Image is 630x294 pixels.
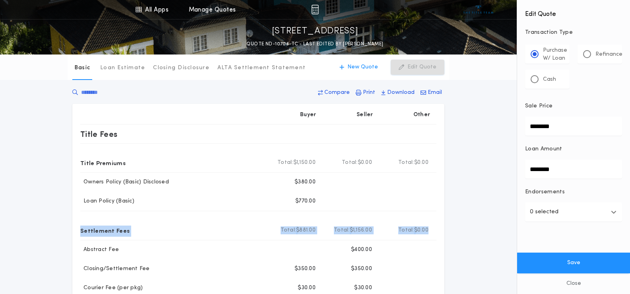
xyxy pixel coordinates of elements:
p: ALTA Settlement Statement [217,64,306,72]
p: Loan Policy (Basic) [80,197,134,205]
p: $380.00 [295,178,316,186]
p: Loan Amount [525,145,562,153]
p: $350.00 [351,265,372,273]
span: $0.00 [414,159,428,167]
button: Download [379,86,417,100]
p: $30.00 [298,284,316,292]
p: $770.00 [295,197,316,205]
b: Total: [342,159,358,167]
p: Seller [357,111,373,119]
p: Cash [543,76,556,84]
p: Endorsements [525,188,622,196]
button: Edit Quote [391,60,444,75]
button: Print [353,86,378,100]
button: Close [517,273,630,294]
b: Total: [334,226,350,234]
p: 0 selected [530,207,558,217]
button: Email [418,86,444,100]
p: Basic [74,64,90,72]
b: Total: [398,159,414,167]
p: Settlement Fees [80,224,130,237]
span: $881.00 [296,226,316,234]
p: Transaction Type [525,29,622,37]
p: Email [428,89,442,97]
p: Sale Price [525,102,552,110]
p: Closing/Settlement Fee [80,265,150,273]
p: Download [387,89,415,97]
p: Courier Fee (per pkg) [80,284,143,292]
b: Total: [398,226,414,234]
p: Purchase W/ Loan [543,47,567,62]
p: QUOTE ND-10708-TC - LAST EDITED BY [PERSON_NAME] [246,40,383,48]
p: $350.00 [295,265,316,273]
p: Loan Estimate [100,64,145,72]
p: Compare [324,89,350,97]
p: Title Premiums [80,156,126,169]
p: Abstract Fee [80,246,119,254]
button: 0 selected [525,202,622,222]
p: Closing Disclosure [153,64,209,72]
span: $1,156.00 [350,226,372,234]
p: Refinance [595,51,622,58]
span: $0.00 [358,159,372,167]
img: vs-icon [463,6,493,14]
p: Other [413,111,430,119]
button: New Quote [331,60,386,75]
button: Save [517,253,630,273]
p: $400.00 [351,246,372,254]
input: Loan Amount [525,160,622,179]
h4: Edit Quote [525,5,622,19]
span: $1,150.00 [293,159,316,167]
p: $30.00 [354,284,372,292]
p: New Quote [347,63,378,71]
p: Title Fees [80,128,118,140]
img: img [311,5,319,14]
p: Buyer [300,111,316,119]
p: Print [363,89,375,97]
button: Compare [316,86,352,100]
p: Edit Quote [407,63,436,71]
b: Total: [281,226,297,234]
p: [STREET_ADDRESS] [272,25,359,38]
input: Sale Price [525,117,622,136]
p: Owners Policy (Basic) Disclosed [80,178,169,186]
b: Total: [277,159,293,167]
span: $0.00 [414,226,428,234]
